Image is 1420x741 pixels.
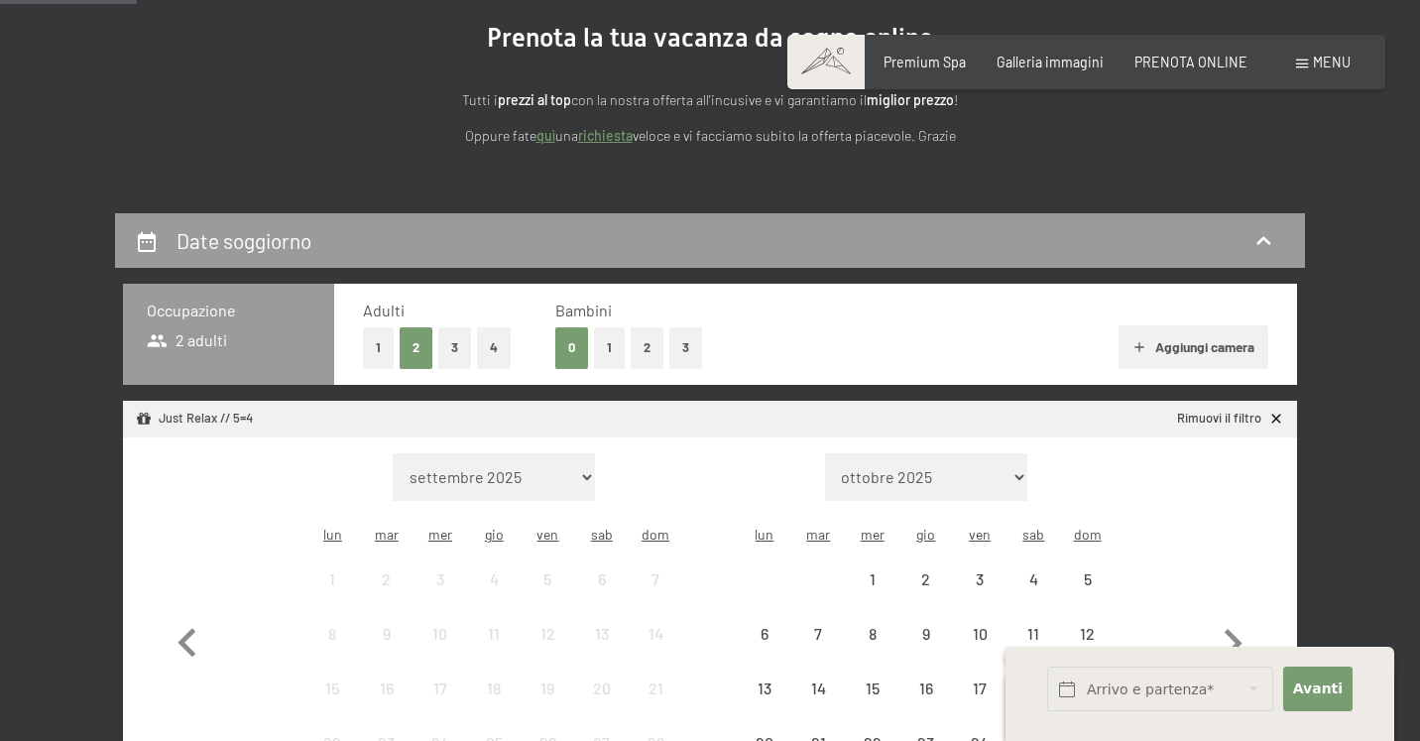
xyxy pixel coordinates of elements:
div: arrivo/check-in non effettuabile [521,662,574,715]
span: Adulti [363,301,405,319]
a: quì [536,127,555,144]
div: Wed Oct 08 2025 [845,607,898,661]
div: Wed Sep 10 2025 [414,607,467,661]
div: 15 [307,680,357,730]
div: 11 [1008,626,1058,676]
div: arrivo/check-in non effettuabile [953,552,1006,605]
div: arrivo/check-in non effettuabile [845,662,898,715]
a: richiesta [578,127,633,144]
div: Fri Oct 17 2025 [953,662,1006,715]
span: PRENOTA ONLINE [1134,54,1247,70]
div: arrivo/check-in non effettuabile [899,662,953,715]
div: 11 [469,626,519,676]
div: 14 [793,680,843,730]
div: 12 [523,626,572,676]
button: 1 [363,327,394,368]
div: arrivo/check-in non effettuabile [899,552,953,605]
div: 8 [307,626,357,676]
div: arrivo/check-in non effettuabile [791,607,845,661]
div: Sun Sep 21 2025 [629,662,682,715]
div: arrivo/check-in non effettuabile [845,552,898,605]
div: 9 [901,626,951,676]
div: arrivo/check-in non effettuabile [953,607,1006,661]
button: 3 [438,327,471,368]
h2: Date soggiorno [177,228,311,253]
div: Fri Oct 10 2025 [953,607,1006,661]
div: arrivo/check-in non effettuabile [305,662,359,715]
button: 1 [594,327,625,368]
div: arrivo/check-in non effettuabile [629,662,682,715]
div: arrivo/check-in non effettuabile [629,552,682,605]
div: Mon Oct 13 2025 [738,662,791,715]
div: Thu Oct 02 2025 [899,552,953,605]
abbr: venerdì [536,526,558,543]
div: 6 [577,571,627,621]
div: 1 [307,571,357,621]
button: 2 [400,327,432,368]
div: arrivo/check-in non effettuabile [1006,607,1060,661]
div: arrivo/check-in non effettuabile [305,607,359,661]
abbr: lunedì [755,526,773,543]
div: 4 [1008,571,1058,621]
span: Menu [1313,54,1351,70]
button: 2 [631,327,663,368]
div: Fri Sep 19 2025 [521,662,574,715]
div: Mon Sep 15 2025 [305,662,359,715]
div: 17 [415,680,465,730]
abbr: venerdì [969,526,991,543]
p: Oppure fate una veloce e vi facciamo subito la offerta piacevole. Grazie [274,125,1146,148]
div: Thu Oct 09 2025 [899,607,953,661]
div: 19 [523,680,572,730]
div: 5 [523,571,572,621]
div: 18 [469,680,519,730]
abbr: domenica [642,526,669,543]
strong: miglior prezzo [867,91,954,108]
div: Wed Sep 17 2025 [414,662,467,715]
div: Sun Sep 07 2025 [629,552,682,605]
div: Thu Sep 11 2025 [467,607,521,661]
div: 20 [577,680,627,730]
a: Galleria immagini [997,54,1104,70]
span: Bambini [555,301,612,319]
div: Mon Sep 08 2025 [305,607,359,661]
div: arrivo/check-in non effettuabile [575,552,629,605]
div: Tue Oct 14 2025 [791,662,845,715]
h3: Occupazione [147,300,310,321]
svg: Pacchetto/offerta [136,411,153,428]
div: Sat Oct 11 2025 [1006,607,1060,661]
div: arrivo/check-in non effettuabile [1061,607,1115,661]
div: arrivo/check-in non effettuabile [953,662,1006,715]
strong: prezzi al top [498,91,571,108]
div: Thu Sep 18 2025 [467,662,521,715]
div: 13 [740,680,789,730]
abbr: domenica [1074,526,1102,543]
abbr: sabato [591,526,613,543]
div: arrivo/check-in non effettuabile [1061,552,1115,605]
abbr: sabato [1022,526,1044,543]
div: arrivo/check-in non effettuabile [575,662,629,715]
div: Fri Oct 03 2025 [953,552,1006,605]
div: Tue Oct 07 2025 [791,607,845,661]
div: 2 [361,571,411,621]
div: Mon Sep 01 2025 [305,552,359,605]
a: Rimuovi il filtro [1177,410,1284,428]
div: arrivo/check-in non effettuabile [521,607,574,661]
div: 2 [901,571,951,621]
div: 8 [847,626,896,676]
div: arrivo/check-in non effettuabile [738,607,791,661]
div: Sat Sep 20 2025 [575,662,629,715]
abbr: mercoledì [861,526,885,543]
div: 9 [361,626,411,676]
div: 3 [955,571,1005,621]
div: 6 [740,626,789,676]
div: arrivo/check-in non effettuabile [414,607,467,661]
div: 1 [847,571,896,621]
div: arrivo/check-in non effettuabile [467,662,521,715]
div: arrivo/check-in non effettuabile [359,552,413,605]
abbr: giovedì [916,526,935,543]
div: Sun Oct 05 2025 [1061,552,1115,605]
div: arrivo/check-in non effettuabile [467,552,521,605]
abbr: giovedì [485,526,504,543]
div: Thu Sep 04 2025 [467,552,521,605]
